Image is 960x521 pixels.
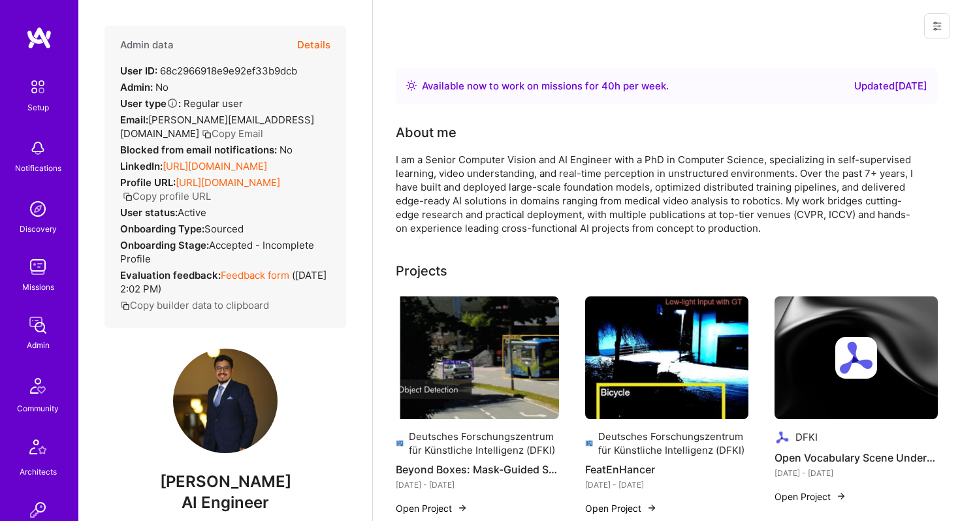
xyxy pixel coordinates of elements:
[585,435,593,451] img: Company logo
[601,80,615,92] span: 40
[835,337,877,379] img: Company logo
[15,161,61,175] div: Notifications
[25,196,51,222] img: discovery
[26,26,52,50] img: logo
[120,97,181,110] strong: User type :
[120,143,293,157] div: No
[120,223,204,235] strong: Onboarding Type:
[27,338,50,352] div: Admin
[396,435,404,451] img: Company logo
[775,430,790,445] img: Company logo
[585,501,657,515] button: Open Project
[120,298,269,312] button: Copy builder data to clipboard
[120,239,209,251] strong: Onboarding Stage:
[20,222,57,236] div: Discovery
[647,503,657,513] img: arrow-right
[221,269,289,281] a: Feedback form
[396,296,559,419] img: Beyond Boxes: Mask-Guided Spatio-Temporal Feature Aggregation for Video Object Detection
[120,160,163,172] strong: LinkedIn:
[22,434,54,465] img: Architects
[457,503,468,513] img: arrow-right
[120,301,130,311] i: icon Copy
[163,160,267,172] a: [URL][DOMAIN_NAME]
[598,430,748,457] div: Deutsches Forschungszentrum für Künstliche Intelligenz (DFKI)
[120,65,157,77] strong: User ID:
[173,349,278,453] img: User Avatar
[775,466,938,480] div: [DATE] - [DATE]
[854,78,927,94] div: Updated [DATE]
[27,101,49,114] div: Setup
[120,64,297,78] div: 68c2966918e9e92ef33b9dcb
[22,280,54,294] div: Missions
[120,97,243,110] div: Regular user
[178,206,206,219] span: Active
[182,493,269,512] span: AI Engineer
[775,490,846,503] button: Open Project
[396,123,456,142] div: About me
[120,39,174,51] h4: Admin data
[120,114,148,126] strong: Email:
[120,206,178,219] strong: User status:
[406,80,417,91] img: Availability
[120,239,314,265] span: Accepted - Incomplete Profile
[409,430,559,457] div: Deutsches Forschungszentrum für Künstliche Intelligenz (DFKI)
[120,268,330,296] div: ( [DATE] 2:02 PM )
[396,153,918,235] div: I am a Senior Computer Vision and AI Engineer with a PhD in Computer Science, specializing in sel...
[24,73,52,101] img: setup
[775,296,938,419] img: cover
[585,478,748,492] div: [DATE] - [DATE]
[120,80,168,94] div: No
[104,472,346,492] span: [PERSON_NAME]
[25,254,51,280] img: teamwork
[120,269,221,281] strong: Evaluation feedback:
[396,501,468,515] button: Open Project
[396,261,447,281] div: Projects
[396,461,559,478] h4: Beyond Boxes: Mask-Guided Spatio-Temporal Feature Aggregation for Video Object Detection
[120,176,176,189] strong: Profile URL:
[422,78,669,94] div: Available now to work on missions for h per week .
[585,296,748,419] img: FeatEnHancer
[120,114,314,140] span: [PERSON_NAME][EMAIL_ADDRESS][DOMAIN_NAME]
[396,478,559,492] div: [DATE] - [DATE]
[123,189,211,203] button: Copy profile URL
[795,430,818,444] div: DFKI
[25,135,51,161] img: bell
[167,97,178,109] i: Help
[202,129,212,139] i: icon Copy
[775,449,938,466] h4: Open Vocabulary Scene Understanding
[20,465,57,479] div: Architects
[120,81,153,93] strong: Admin:
[297,26,330,64] button: Details
[204,223,244,235] span: sourced
[22,370,54,402] img: Community
[585,461,748,478] h4: FeatEnHancer
[123,192,133,202] i: icon Copy
[202,127,263,140] button: Copy Email
[17,402,59,415] div: Community
[25,312,51,338] img: admin teamwork
[176,176,280,189] a: [URL][DOMAIN_NAME]
[836,491,846,501] img: arrow-right
[120,144,280,156] strong: Blocked from email notifications:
